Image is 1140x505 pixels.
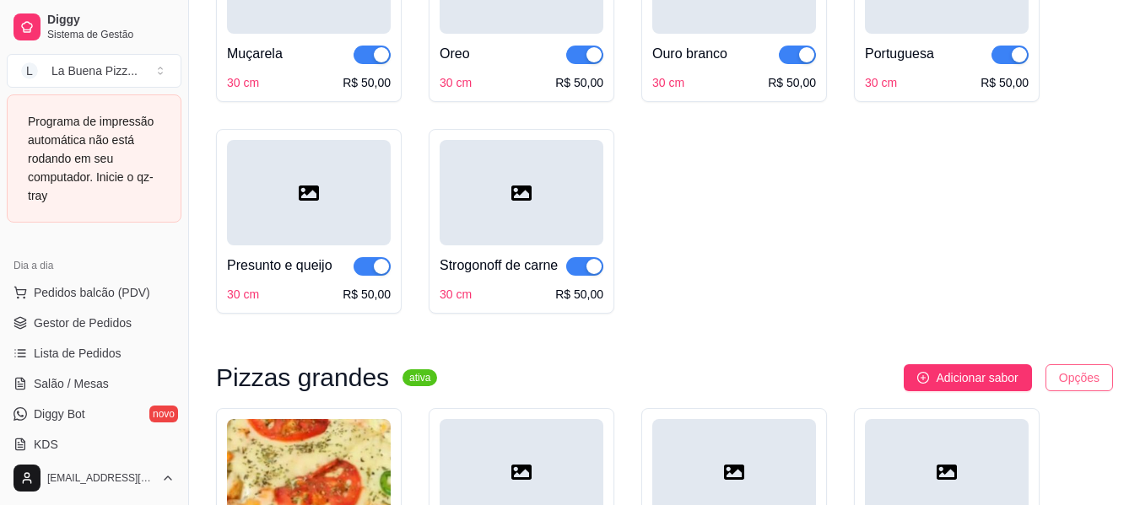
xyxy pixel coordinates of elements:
div: R$ 50,00 [343,286,391,303]
div: 30 cm [652,74,684,91]
div: Portuguesa [865,44,934,64]
button: Pedidos balcão (PDV) [7,279,181,306]
button: Select a team [7,54,181,88]
div: R$ 50,00 [981,74,1029,91]
button: Adicionar sabor [904,364,1031,391]
span: Gestor de Pedidos [34,314,132,331]
a: Gestor de Pedidos [7,309,181,336]
div: Dia a dia [7,252,181,279]
span: Diggy [47,13,175,28]
div: R$ 50,00 [555,74,603,91]
div: 30 cm [227,74,259,91]
span: Opções [1059,368,1099,387]
div: 30 cm [440,286,472,303]
a: Diggy Botnovo [7,400,181,427]
span: Lista de Pedidos [34,345,122,362]
span: Diggy Bot [34,406,85,422]
button: Opções [1045,364,1113,391]
span: L [21,62,38,79]
span: Adicionar sabor [936,368,1018,387]
div: R$ 50,00 [768,74,816,91]
a: KDS [7,431,181,458]
div: Ouro branco [652,44,727,64]
sup: ativa [403,369,437,386]
a: Salão / Mesas [7,370,181,397]
span: Salão / Mesas [34,375,109,392]
div: Muçarela [227,44,283,64]
span: plus-circle [917,372,929,384]
div: 30 cm [227,286,259,303]
div: Oreo [440,44,470,64]
h3: Pizzas grandes [216,368,389,388]
button: [EMAIL_ADDRESS][DOMAIN_NAME] [7,458,181,498]
div: R$ 50,00 [343,74,391,91]
span: KDS [34,436,58,453]
div: 30 cm [865,74,897,91]
div: Presunto e queijo [227,255,332,276]
span: [EMAIL_ADDRESS][DOMAIN_NAME] [47,471,154,485]
div: R$ 50,00 [555,286,603,303]
div: Strogonoff de carne [440,255,558,276]
div: Programa de impressão automática não está rodando em seu computador. Inicie o qz-tray [28,112,160,205]
span: Pedidos balcão (PDV) [34,284,150,301]
a: Lista de Pedidos [7,340,181,367]
span: Sistema de Gestão [47,28,175,41]
div: 30 cm [440,74,472,91]
a: DiggySistema de Gestão [7,7,181,47]
div: La Buena Pizz ... [51,62,138,79]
